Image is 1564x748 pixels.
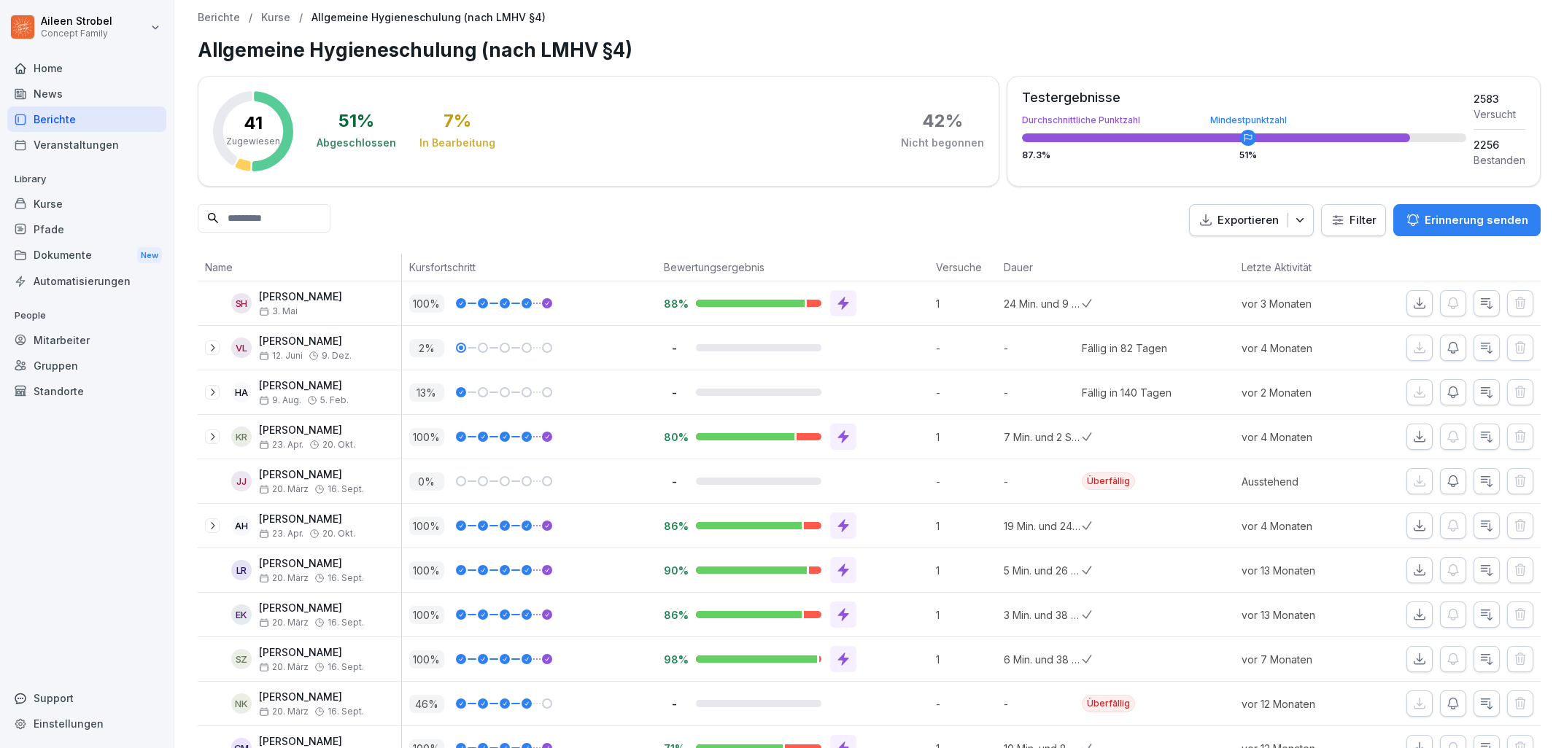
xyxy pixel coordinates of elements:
[231,649,252,669] div: SZ
[7,168,166,191] p: Library
[231,515,252,536] div: AH
[409,339,444,357] p: 2 %
[664,430,684,444] p: 80%
[1242,607,1362,623] p: vor 13 Monaten
[259,558,364,570] p: [PERSON_NAME]
[198,36,1541,64] h1: Allgemeine Hygieneschulung (nach LMHV §4)
[1210,116,1287,125] div: Mindestpunktzahl
[1242,385,1362,400] p: vor 2 Monaten
[664,260,921,275] p: Bewertungsergebnis
[936,260,989,275] p: Versuche
[936,518,996,534] p: 1
[231,471,252,491] div: JJ
[311,12,546,24] p: Allgemeine Hygieneschulung (nach LMHV §4)
[409,695,444,713] p: 46 %
[259,573,309,583] span: 20. März
[7,685,166,711] div: Support
[1474,152,1525,168] div: Bestanden
[409,472,444,491] p: 0 %
[226,135,280,148] p: Zugewiesen
[1004,652,1082,667] p: 6 Min. und 38 Sek.
[259,306,298,316] span: 3. Mai
[409,517,444,535] p: 100 %
[7,378,166,404] div: Standorte
[664,652,684,666] p: 98%
[328,484,364,494] span: 16. Sept.
[231,560,252,580] div: LR
[664,608,684,622] p: 86%
[259,618,309,628] span: 20. März
[231,693,252,714] div: NK
[7,353,166,378] a: Gruppen
[7,81,166,106] a: News
[1082,472,1135,490] div: Überfällig
[1242,652,1362,667] p: vor 7 Monaten
[1004,563,1082,578] p: 5 Min. und 26 Sek.
[936,429,996,445] p: 1
[7,242,166,269] div: Dokumente
[936,340,996,356] p: -
[1004,474,1082,489] p: -
[1242,696,1362,712] p: vor 12 Monaten
[664,341,684,355] p: -
[244,114,263,132] p: 41
[1082,695,1135,712] div: Überfällig
[1331,213,1377,227] div: Filter
[259,529,303,539] span: 23. Apr.
[936,474,996,489] p: -
[1242,518,1362,534] p: vor 4 Monaten
[1242,563,1362,578] p: vor 13 Monaten
[231,338,252,358] div: VL
[299,12,303,24] p: /
[409,650,444,669] p: 100 %
[7,106,166,132] a: Berichte
[259,291,342,303] p: [PERSON_NAME]
[198,12,240,24] a: Berichte
[1474,106,1525,122] div: Versucht
[231,382,252,402] div: HA
[41,28,112,39] p: Concept Family
[1022,91,1466,104] div: Testergebnisse
[328,662,364,672] span: 16. Sept.
[1242,474,1362,489] p: Ausstehend
[7,304,166,327] p: People
[409,561,444,580] p: 100 %
[409,428,444,446] p: 100 %
[409,295,444,313] p: 100 %
[936,696,996,712] p: -
[1004,518,1082,534] p: 19 Min. und 24 Sek.
[259,602,364,615] p: [PERSON_NAME]
[1242,296,1362,311] p: vor 3 Monaten
[41,15,112,28] p: Aileen Strobel
[409,260,650,275] p: Kursfortschritt
[1189,204,1314,237] button: Exportieren
[1004,429,1082,445] p: 7 Min. und 2 Sek.
[419,136,495,150] div: In Bearbeitung
[7,132,166,157] a: Veranstaltungen
[261,12,290,24] a: Kurse
[322,351,352,361] span: 9. Dez.
[1004,607,1082,623] p: 3 Min. und 38 Sek.
[664,519,684,533] p: 86%
[444,112,471,130] div: 7 %
[664,564,684,577] p: 90%
[259,395,301,405] span: 9. Aug.
[231,426,252,447] div: KR
[936,563,996,578] p: 1
[1022,116,1466,125] div: Durchschnittliche Punktzahl
[259,736,364,748] p: [PERSON_NAME]
[7,242,166,269] a: DokumenteNew
[259,691,364,704] p: [PERSON_NAME]
[328,618,364,628] span: 16. Sept.
[259,647,364,659] p: [PERSON_NAME]
[7,217,166,242] a: Pfade
[259,484,309,494] span: 20. März
[409,383,444,402] p: 13 %
[7,55,166,81] a: Home
[328,573,364,583] span: 16. Sept.
[1239,151,1257,160] div: 51 %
